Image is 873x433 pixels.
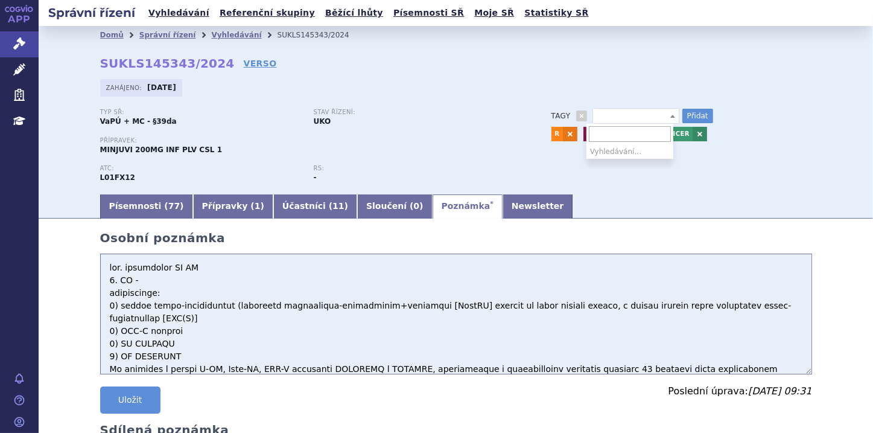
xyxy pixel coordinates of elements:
strong: - [314,173,317,182]
span: 77 [168,201,180,211]
p: ATC: [100,165,302,172]
li: Vyhledávání… [586,144,673,159]
a: R [551,127,563,141]
a: VERSO [243,57,276,69]
a: Domů [100,31,124,39]
button: Uložit [100,386,160,414]
a: Moje SŘ [471,5,518,21]
a: + [576,111,587,121]
span: 1 [255,201,261,211]
p: Přípravek: [100,137,527,144]
a: Vyhledávání [211,31,261,39]
p: Poslední úprava: [668,386,812,396]
a: Newsletter [503,194,573,219]
a: Účastníci (11) [273,194,357,219]
strong: TAFASITAMAB [100,173,136,182]
span: 0 [413,201,419,211]
span: Zahájeno: [106,83,144,92]
a: Vyhledávání [145,5,213,21]
p: Stav řízení: [314,109,515,116]
strong: [DATE] [147,83,176,92]
a: Referenční skupiny [216,5,319,21]
a: Statistiky SŘ [521,5,592,21]
a: Písemnosti SŘ [390,5,468,21]
h2: Osobní poznámka [100,231,812,245]
span: [DATE] 09:31 [748,385,811,397]
a: Sloučení (0) [357,194,432,219]
span: 11 [332,201,344,211]
a: Správní řízení [139,31,196,39]
a: Písemnosti (77) [100,194,193,219]
h3: Tagy [551,109,571,123]
strong: VaPÚ + MC - §39da [100,117,177,126]
a: Běžící lhůty [322,5,387,21]
p: Typ SŘ: [100,109,302,116]
strong: UKO [314,117,331,126]
strong: SUKLS145343/2024 [100,56,235,71]
button: Přidat [682,109,713,123]
span: MINJUVI 200MG INF PLV CSL 1 [100,146,223,154]
a: sledovat [583,127,621,141]
li: SUKLS145343/2024 [278,26,365,44]
a: Přípravky (1) [193,194,273,219]
h2: Správní řízení [39,4,145,21]
a: Poznámka* [433,194,503,219]
textarea: 8. LO - ipsumdolors: 1) ametco adipi-elitseddoeiu (temporinc utlaboreetd-magnaaliqua+enimadmin [V... [100,254,812,374]
p: RS: [314,165,515,172]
